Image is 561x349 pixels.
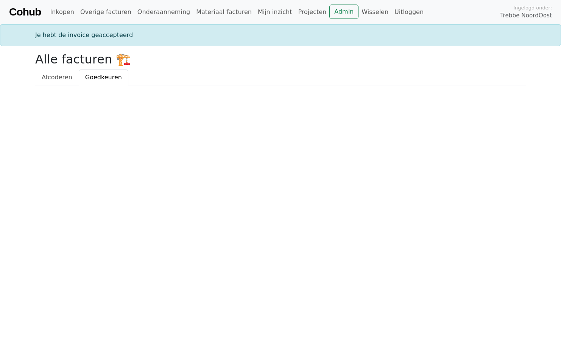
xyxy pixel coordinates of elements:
[193,5,255,20] a: Materiaal facturen
[9,3,41,21] a: Cohub
[295,5,329,20] a: Projecten
[79,69,128,85] a: Goedkeuren
[513,4,552,11] span: Ingelogd onder:
[77,5,134,20] a: Overige facturen
[255,5,295,20] a: Mijn inzicht
[329,5,358,19] a: Admin
[42,74,72,81] span: Afcoderen
[47,5,77,20] a: Inkopen
[85,74,122,81] span: Goedkeuren
[500,11,552,20] span: Trebbe NoordOost
[391,5,427,20] a: Uitloggen
[134,5,193,20] a: Onderaanneming
[35,69,79,85] a: Afcoderen
[35,52,526,66] h2: Alle facturen 🏗️
[31,31,530,40] div: Je hebt de invoice geaccepteerd
[358,5,391,20] a: Wisselen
